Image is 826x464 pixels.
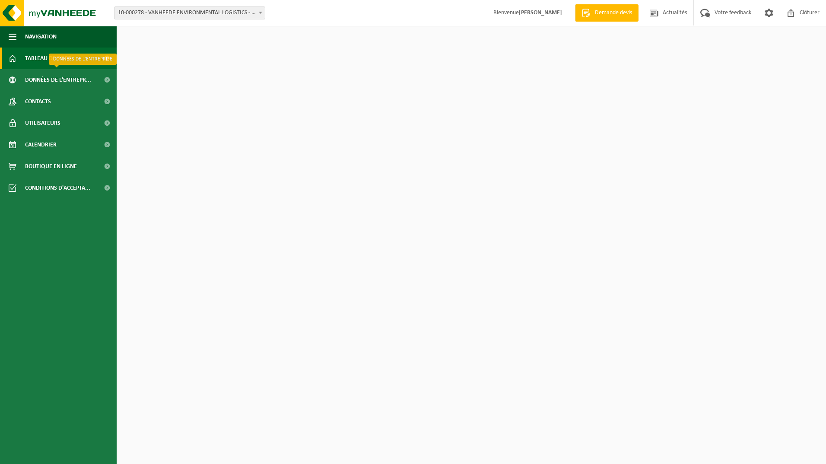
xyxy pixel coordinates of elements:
strong: [PERSON_NAME] [519,10,562,16]
span: 10-000278 - VANHEEDE ENVIRONMENTAL LOGISTICS - QUEVY - QUÉVY-LE-GRAND [114,6,265,19]
span: Utilisateurs [25,112,60,134]
span: Demande devis [593,9,634,17]
span: Tableau de bord [25,48,72,69]
span: Navigation [25,26,57,48]
span: Boutique en ligne [25,156,77,177]
span: Données de l'entrepr... [25,69,91,91]
span: Conditions d'accepta... [25,177,90,199]
span: Contacts [25,91,51,112]
span: 10-000278 - VANHEEDE ENVIRONMENTAL LOGISTICS - QUEVY - QUÉVY-LE-GRAND [114,7,265,19]
span: Calendrier [25,134,57,156]
a: Demande devis [575,4,639,22]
